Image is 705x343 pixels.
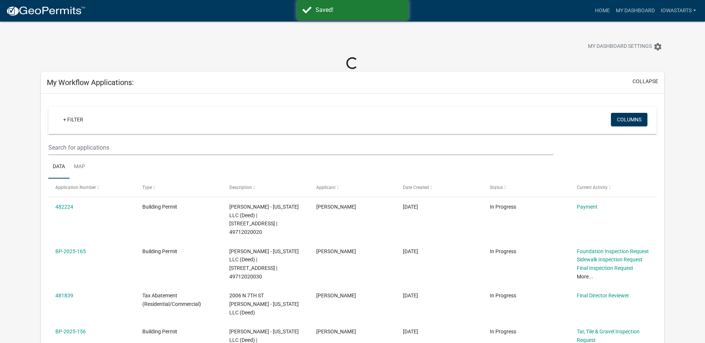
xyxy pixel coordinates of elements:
[316,6,403,14] div: Saved!
[55,204,73,210] a: 482224
[658,4,699,18] a: IowaStarts
[588,42,652,51] span: My Dashboard Settings
[316,293,356,298] span: Ashley Threlkeld
[55,329,86,334] a: BP-2025-156
[577,185,608,190] span: Current Activity
[490,329,516,334] span: In Progress
[490,293,516,298] span: In Progress
[396,179,483,196] datatable-header-cell: Date Created
[582,39,668,54] button: My Dashboard Settingssettings
[222,179,309,196] datatable-header-cell: Description
[135,179,222,196] datatable-header-cell: Type
[613,4,658,18] a: My Dashboard
[483,179,570,196] datatable-header-cell: Status
[490,248,516,254] span: In Progress
[577,293,629,298] a: Final Director Reviewer
[229,185,252,190] span: Description
[577,329,640,343] a: Tar, Tile & Gravel Inspection Request
[69,155,90,179] a: Map
[48,155,69,179] a: Data
[570,179,657,196] datatable-header-cell: Current Activity
[142,329,177,334] span: Building Permit
[48,179,135,196] datatable-header-cell: Application Number
[142,204,177,210] span: Building Permit
[142,293,201,307] span: Tax Abatement (Residential/Commercial)
[490,204,516,210] span: In Progress
[577,274,593,280] a: More...
[55,185,96,190] span: Application Number
[229,293,299,316] span: 2006 N 7TH ST D R HORTON - IOWA LLC (Deed)
[316,248,356,254] span: Ashley Threlkeld
[316,185,336,190] span: Applicant
[309,179,396,196] datatable-header-cell: Applicant
[403,204,418,210] span: 09/22/2025
[577,204,598,210] a: Payment
[403,185,429,190] span: Date Created
[403,248,418,254] span: 09/22/2025
[47,78,134,87] h5: My Workflow Applications:
[229,204,299,235] span: D R HORTON - IOWA LLC (Deed) | 2211 N 7TH ST | 49712020020
[48,140,553,155] input: Search for applications
[611,113,647,126] button: Columns
[577,257,643,262] a: Sidewalk Inspection Request
[403,329,418,334] span: 09/12/2025
[55,248,86,254] a: BP-2025-165
[577,265,633,271] a: Final Inspection Request
[57,113,89,126] a: + Filter
[403,293,418,298] span: 09/22/2025
[316,329,356,334] span: Ashley Threlkeld
[577,248,649,254] a: Foundation Inspection Request
[55,293,73,298] a: 481839
[653,42,662,51] i: settings
[592,4,613,18] a: Home
[142,248,177,254] span: Building Permit
[142,185,152,190] span: Type
[316,204,356,210] span: Ashley Threlkeld
[633,78,658,85] button: collapse
[229,248,299,280] span: D R HORTON - IOWA LLC (Deed) | 2209 N 7TH ST | 49712020030
[490,185,503,190] span: Status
